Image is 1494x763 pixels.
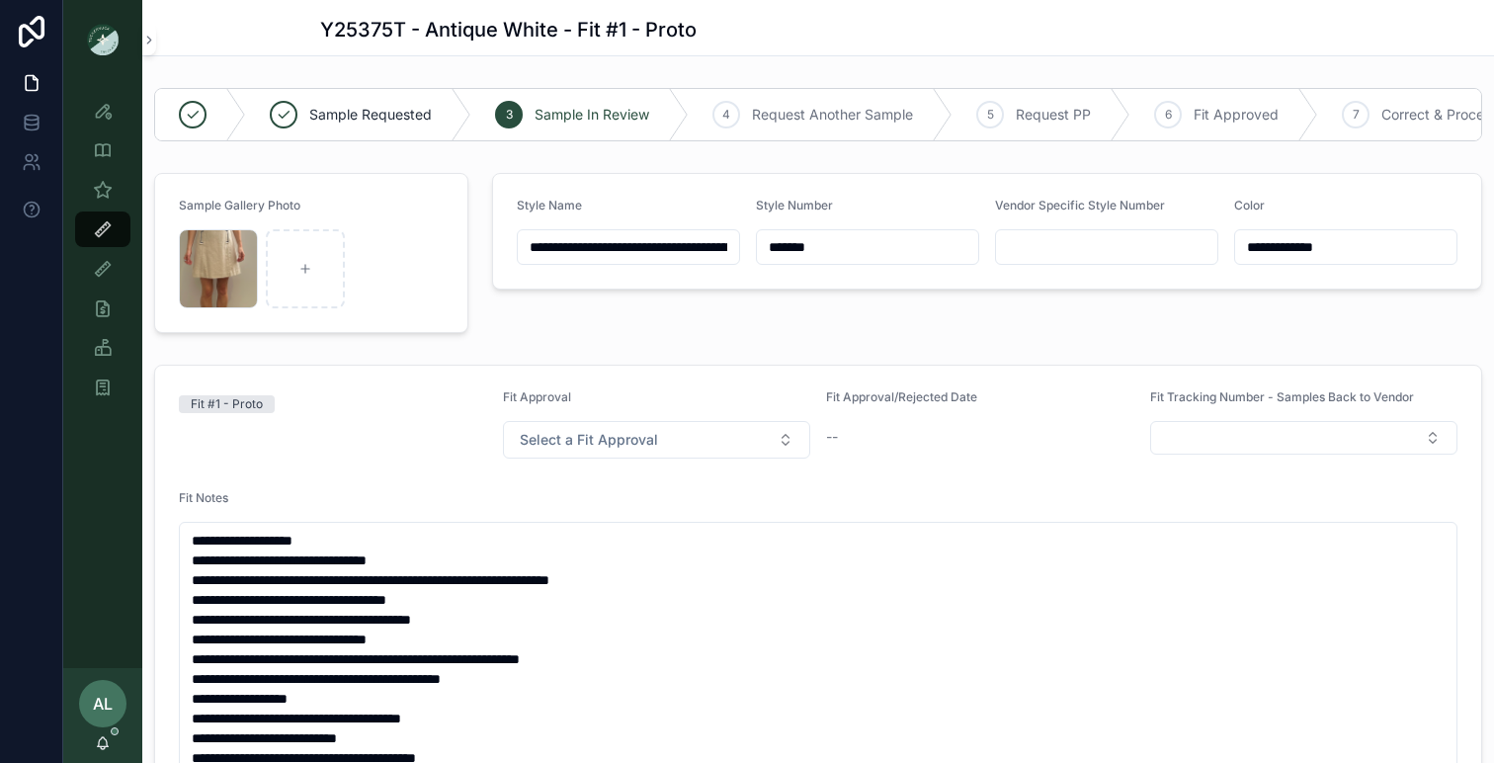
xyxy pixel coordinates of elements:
span: Fit Approved [1194,105,1279,125]
button: Select Button [503,421,811,459]
span: Style Name [517,198,582,212]
span: Request Another Sample [752,105,913,125]
span: 7 [1353,107,1360,123]
span: Sample Gallery Photo [179,198,300,212]
span: Vendor Specific Style Number [995,198,1165,212]
span: Request PP [1016,105,1091,125]
div: Fit #1 - Proto [191,395,263,413]
div: scrollable content [63,79,142,431]
span: Fit Approval [503,389,571,404]
span: Select a Fit Approval [520,430,658,450]
button: Select Button [1150,421,1458,455]
span: Color [1234,198,1265,212]
span: Style Number [756,198,833,212]
span: 4 [722,107,730,123]
span: Sample Requested [309,105,432,125]
span: Fit Notes [179,490,228,505]
span: Fit Tracking Number - Samples Back to Vendor [1150,389,1414,404]
span: 5 [987,107,994,123]
span: -- [826,427,838,447]
span: Fit Approval/Rejected Date [826,389,977,404]
span: 3 [506,107,513,123]
span: AL [93,692,113,716]
span: Sample In Review [535,105,649,125]
span: 6 [1165,107,1172,123]
h1: Y25375T - Antique White - Fit #1 - Proto [320,16,697,43]
img: App logo [87,24,119,55]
